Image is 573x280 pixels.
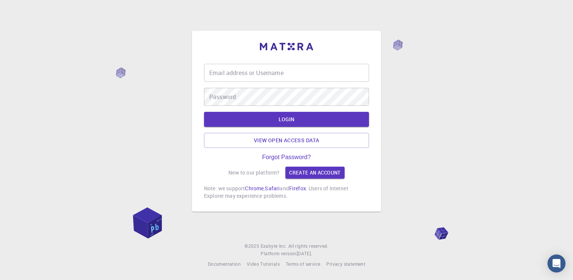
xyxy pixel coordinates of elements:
a: Chrome [245,185,264,192]
a: Create an account [285,167,344,179]
span: Exabyte Inc. [261,243,287,249]
span: © 2025 [244,242,260,250]
a: [DATE]. [297,250,312,257]
a: Safari [265,185,280,192]
button: LOGIN [204,112,369,127]
a: Video Tutorials [247,260,280,268]
a: View open access data [204,133,369,148]
span: Documentation [208,261,241,267]
p: New to our platform? [228,169,279,176]
a: Firefox [289,185,306,192]
span: Terms of service [286,261,320,267]
span: All rights reserved. [288,242,328,250]
a: Exabyte Inc. [261,242,287,250]
div: Open Intercom Messenger [547,254,565,272]
a: Privacy statement [326,260,365,268]
span: [DATE] . [297,250,312,256]
p: Note: we support , and . Users of Internet Explorer may experience problems. [204,185,369,200]
span: Platform version [261,250,296,257]
span: Privacy statement [326,261,365,267]
a: Documentation [208,260,241,268]
span: Video Tutorials [247,261,280,267]
a: Terms of service [286,260,320,268]
a: Forgot Password? [262,154,311,161]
